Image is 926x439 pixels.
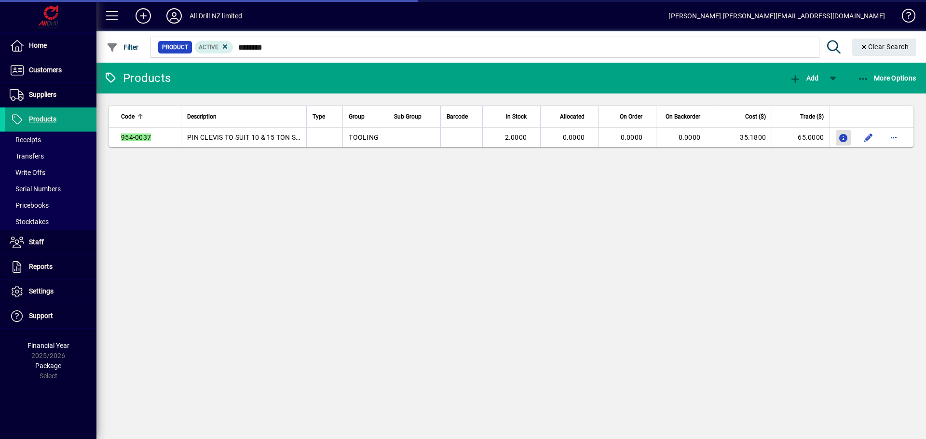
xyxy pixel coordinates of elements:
[10,218,49,226] span: Stocktakes
[187,133,385,141] span: PIN CLEVIS TO SUIT 10 & 15 TON SWIVEL 954-0036 & 954-0038
[546,111,593,122] div: Allocated
[505,133,527,141] span: 2.0000
[666,111,700,122] span: On Backorder
[162,42,188,52] span: Product
[128,7,159,25] button: Add
[560,111,585,122] span: Allocated
[489,111,535,122] div: In Stock
[5,181,96,197] a: Serial Numbers
[349,111,382,122] div: Group
[29,66,62,74] span: Customers
[10,201,49,209] span: Pricebooks
[787,69,821,87] button: Add
[772,128,830,147] td: 65.0000
[27,342,69,349] span: Financial Year
[563,133,585,141] span: 0.0000
[199,44,218,51] span: Active
[349,133,379,141] span: TOOLING
[394,111,422,122] span: Sub Group
[5,148,96,164] a: Transfers
[5,132,96,148] a: Receipts
[895,2,914,33] a: Knowledge Base
[10,185,61,193] span: Serial Numbers
[5,255,96,279] a: Reports
[621,133,643,141] span: 0.0000
[29,312,53,319] span: Support
[447,111,468,122] span: Barcode
[855,69,919,87] button: More Options
[29,91,56,98] span: Suppliers
[121,111,151,122] div: Code
[745,111,766,122] span: Cost ($)
[187,111,217,122] span: Description
[35,362,61,370] span: Package
[107,43,139,51] span: Filter
[5,279,96,304] a: Settings
[29,287,54,295] span: Settings
[714,128,772,147] td: 35.1800
[10,152,44,160] span: Transfers
[10,136,41,144] span: Receipts
[662,111,709,122] div: On Backorder
[790,74,818,82] span: Add
[10,169,45,176] span: Write Offs
[159,7,190,25] button: Profile
[5,197,96,213] a: Pricebooks
[5,83,96,107] a: Suppliers
[604,111,651,122] div: On Order
[121,111,135,122] span: Code
[506,111,527,122] span: In Stock
[679,133,701,141] span: 0.0000
[195,41,233,53] mat-chip: Activation Status: Active
[313,111,325,122] span: Type
[190,8,243,24] div: All Drill NZ limited
[5,34,96,58] a: Home
[104,70,171,86] div: Products
[104,39,141,56] button: Filter
[800,111,824,122] span: Trade ($)
[5,230,96,254] a: Staff
[620,111,642,122] span: On Order
[5,58,96,82] a: Customers
[121,133,151,141] em: 954-0037
[886,130,901,145] button: More options
[668,8,885,24] div: [PERSON_NAME] [PERSON_NAME][EMAIL_ADDRESS][DOMAIN_NAME]
[860,43,909,51] span: Clear Search
[5,304,96,328] a: Support
[349,111,365,122] span: Group
[5,213,96,230] a: Stocktakes
[29,263,53,270] span: Reports
[5,164,96,181] a: Write Offs
[313,111,337,122] div: Type
[447,111,477,122] div: Barcode
[187,111,300,122] div: Description
[852,39,917,56] button: Clear
[861,130,876,145] button: Edit
[29,41,47,49] span: Home
[858,74,916,82] span: More Options
[394,111,435,122] div: Sub Group
[29,238,44,246] span: Staff
[29,115,56,123] span: Products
